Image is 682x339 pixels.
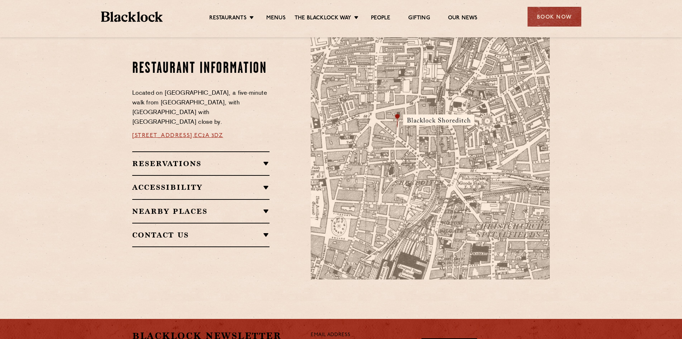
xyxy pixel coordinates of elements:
a: Gifting [408,15,430,23]
a: The Blacklock Way [295,15,351,23]
h2: Nearby Places [132,207,270,216]
h2: Reservations [132,159,270,168]
a: People [371,15,390,23]
div: Book Now [528,7,581,27]
img: svg%3E [473,212,573,279]
img: BL_Textured_Logo-footer-cropped.svg [101,11,163,22]
a: EC2A 3DZ [194,133,223,138]
a: Restaurants [209,15,247,23]
a: [STREET_ADDRESS], [132,133,194,138]
a: Menus [266,15,286,23]
h2: Accessibility [132,183,270,192]
h2: Restaurant Information [132,60,270,78]
h2: Contact Us [132,231,270,239]
a: Our News [448,15,478,23]
p: Located on [GEOGRAPHIC_DATA], a five-minute walk from [GEOGRAPHIC_DATA], with [GEOGRAPHIC_DATA] w... [132,89,270,127]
